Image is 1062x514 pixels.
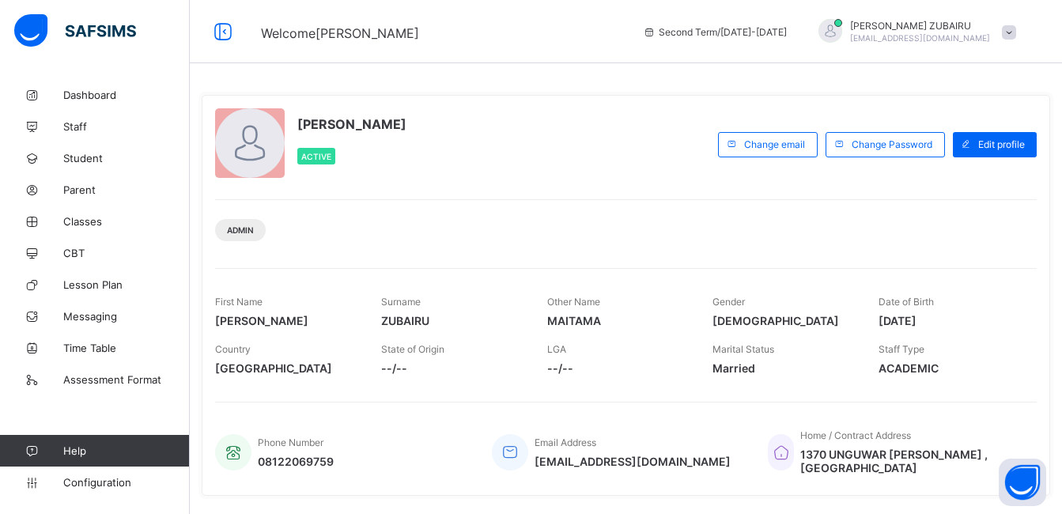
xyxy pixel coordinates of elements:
[63,373,190,386] span: Assessment Format
[535,437,596,448] span: Email Address
[63,278,190,291] span: Lesson Plan
[999,459,1046,506] button: Open asap
[803,19,1024,45] div: SAGEERZUBAIRU
[297,116,406,132] span: [PERSON_NAME]
[381,361,523,375] span: --/--
[301,152,331,161] span: Active
[879,343,924,355] span: Staff Type
[879,314,1021,327] span: [DATE]
[800,448,1021,474] span: 1370 UNGUWAR [PERSON_NAME] , [GEOGRAPHIC_DATA]
[712,314,855,327] span: [DEMOGRAPHIC_DATA]
[712,343,774,355] span: Marital Status
[258,455,334,468] span: 08122069759
[258,437,323,448] span: Phone Number
[14,14,136,47] img: safsims
[215,361,357,375] span: [GEOGRAPHIC_DATA]
[643,26,787,38] span: session/term information
[227,225,254,235] span: Admin
[535,455,731,468] span: [EMAIL_ADDRESS][DOMAIN_NAME]
[879,296,934,308] span: Date of Birth
[850,33,990,43] span: [EMAIL_ADDRESS][DOMAIN_NAME]
[63,342,190,354] span: Time Table
[547,296,600,308] span: Other Name
[63,152,190,164] span: Student
[63,247,190,259] span: CBT
[63,89,190,101] span: Dashboard
[978,138,1025,150] span: Edit profile
[381,343,444,355] span: State of Origin
[547,361,690,375] span: --/--
[63,215,190,228] span: Classes
[63,444,189,457] span: Help
[261,25,419,41] span: Welcome [PERSON_NAME]
[547,314,690,327] span: MAITAMA
[215,296,263,308] span: First Name
[712,296,745,308] span: Gender
[744,138,805,150] span: Change email
[800,429,911,441] span: Home / Contract Address
[547,343,566,355] span: LGA
[712,361,855,375] span: Married
[850,20,990,32] span: [PERSON_NAME] ZUBAIRU
[381,314,523,327] span: ZUBAIRU
[63,120,190,133] span: Staff
[381,296,421,308] span: Surname
[852,138,932,150] span: Change Password
[215,343,251,355] span: Country
[63,476,189,489] span: Configuration
[215,314,357,327] span: [PERSON_NAME]
[63,310,190,323] span: Messaging
[63,183,190,196] span: Parent
[879,361,1021,375] span: ACADEMIC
